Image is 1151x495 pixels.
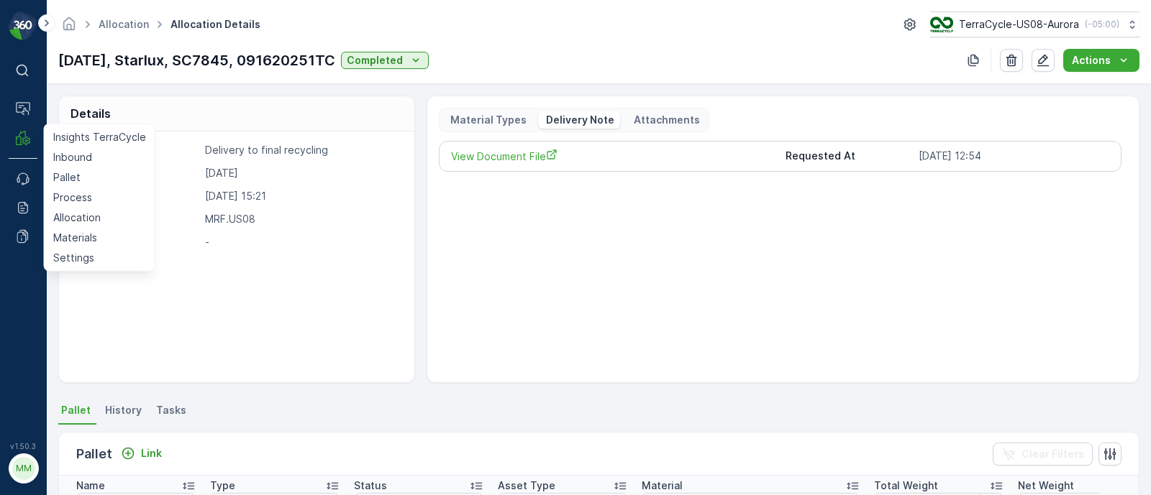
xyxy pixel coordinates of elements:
[76,444,112,464] p: Pallet
[341,52,429,69] button: Completed
[1072,53,1111,68] p: Actions
[210,478,235,493] p: Type
[61,22,77,34] a: Homepage
[930,17,953,32] img: image_ci7OI47.png
[354,478,387,493] p: Status
[58,50,335,71] p: [DATE], Starlux, SC7845, 091620251TC
[156,403,186,417] span: Tasks
[874,478,938,493] p: Total Weight
[1018,478,1074,493] p: Net Weight
[105,403,142,417] span: History
[1022,447,1084,461] p: Clear Filters
[99,18,149,30] a: Allocation
[632,113,700,127] p: Attachments
[205,212,399,226] p: MRF.US08
[205,166,399,180] p: [DATE]
[451,149,775,164] a: View Document File
[993,443,1093,466] button: Clear Filters
[12,457,35,480] div: MM
[205,189,399,203] p: [DATE] 15:21
[919,149,1109,164] p: [DATE] 12:54
[141,446,162,461] p: Link
[9,11,37,40] img: logo
[959,17,1079,32] p: TerraCycle-US08-Aurora
[544,113,614,127] p: Delivery Note
[448,113,527,127] p: Material Types
[9,442,37,450] span: v 1.50.3
[786,149,913,164] p: Requested At
[930,11,1139,37] button: TerraCycle-US08-Aurora(-05:00)
[1063,49,1139,72] button: Actions
[642,478,683,493] p: Material
[76,478,105,493] p: Name
[205,143,399,157] p: Delivery to final recycling
[498,478,555,493] p: Asset Type
[9,453,37,484] button: MM
[205,235,399,249] p: -
[1085,19,1119,30] p: ( -05:00 )
[347,53,403,68] p: Completed
[61,403,91,417] span: Pallet
[168,17,263,32] span: Allocation Details
[115,445,168,462] button: Link
[70,105,111,122] p: Details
